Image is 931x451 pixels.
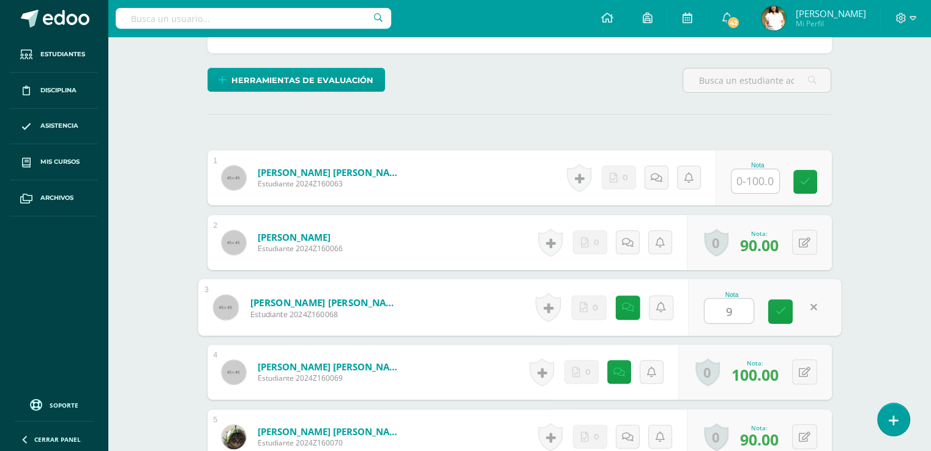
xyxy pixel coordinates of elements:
[40,193,73,203] span: Archivos
[683,68,831,92] input: Busca un estudiante aquí...
[258,166,405,178] a: [PERSON_NAME] [PERSON_NAME]
[761,6,786,31] img: c7b04b25378ff11843444faa8800c300.png
[795,7,866,20] span: [PERSON_NAME]
[795,18,866,29] span: Mi Perfil
[15,396,93,413] a: Soporte
[623,166,628,189] span: 0
[10,109,98,145] a: Asistencia
[116,8,391,29] input: Busca un usuario...
[258,438,405,448] span: Estudiante 2024Z160070
[258,178,405,189] span: Estudiante 2024Z160063
[705,299,753,323] input: 0-100.0
[222,360,246,384] img: 45x45
[34,435,81,444] span: Cerrar panel
[731,359,779,367] div: Nota:
[222,166,246,190] img: 45x45
[704,423,728,451] a: 0
[208,68,385,92] a: Herramientas de evaluación
[10,37,98,73] a: Estudiantes
[593,296,598,319] span: 0
[250,296,401,309] a: [PERSON_NAME] [PERSON_NAME]
[704,229,728,257] a: 0
[10,73,98,109] a: Disciplina
[222,425,246,449] img: efdde124b53c5e6227a31b6264010d7d.png
[740,424,779,432] div: Nota:
[695,358,720,386] a: 0
[740,429,779,450] span: 90.00
[594,425,599,448] span: 0
[231,69,373,92] span: Herramientas de evaluación
[40,86,77,95] span: Disciplina
[704,291,760,298] div: Nota
[250,309,401,320] span: Estudiante 2024Z160068
[258,373,405,383] span: Estudiante 2024Z160069
[258,361,405,373] a: [PERSON_NAME] [PERSON_NAME]
[740,229,779,238] div: Nota:
[731,364,779,385] span: 100.00
[740,235,779,255] span: 90.00
[40,50,85,59] span: Estudiantes
[40,121,78,131] span: Asistencia
[727,16,740,29] span: 42
[731,162,785,169] div: Nota
[258,425,405,438] a: [PERSON_NAME] [PERSON_NAME]
[222,230,246,255] img: 45x45
[731,169,779,193] input: 0-100.0
[10,144,98,180] a: Mis cursos
[50,401,78,409] span: Soporte
[594,231,599,254] span: 0
[258,231,343,243] a: [PERSON_NAME]
[258,243,343,254] span: Estudiante 2024Z160066
[40,157,80,167] span: Mis cursos
[213,295,238,320] img: 45x45
[10,180,98,216] a: Archivos
[585,361,591,383] span: 0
